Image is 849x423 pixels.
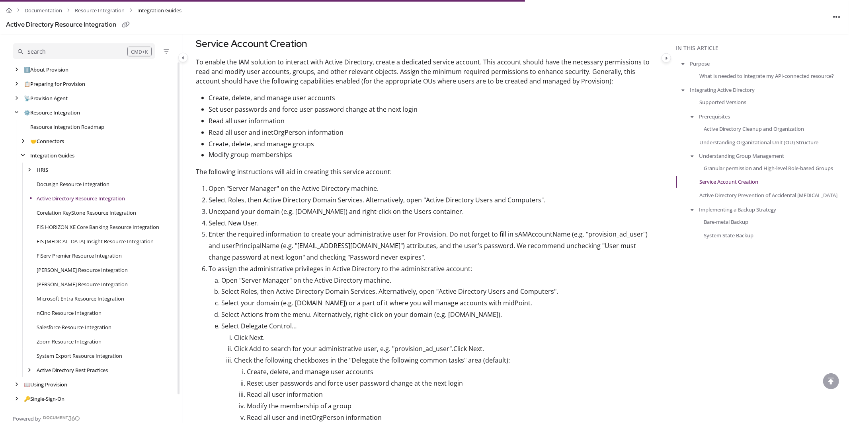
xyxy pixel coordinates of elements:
[37,352,122,360] a: System Export Resource Integration
[19,138,27,145] div: arrow
[662,53,671,63] button: Category toggle
[24,380,67,388] a: Using Provision
[221,309,653,321] p: Select Actions from the menu. Alternatively, right-click on your domain (e.g. [DOMAIN_NAME]).
[699,152,784,160] a: Understanding Group Management
[209,183,653,195] p: Open "Server Manager" on the Active Directory machine.
[24,95,30,102] span: 📡
[209,92,653,104] p: Create, delete, and manage user accounts
[6,5,12,16] a: Home
[75,5,125,16] a: Resource Integration
[221,275,653,287] p: Open "Server Manager" on the Active Directory machine.
[704,165,833,173] a: Granular permission and High-level Role-based Groups
[699,138,818,146] a: Understanding Organizational Unit (OU) Structure
[209,104,653,115] p: Set user passwords and force user password change at the next login
[25,5,62,16] a: Documentation
[221,298,653,309] p: Select your domain (e.g. [DOMAIN_NAME]) or a part of it where you will manage accounts with midPo...
[699,72,834,80] a: What is needed to integrate my API-connected resource?
[25,367,33,374] div: arrow
[24,109,80,116] a: Resource Integration
[209,206,653,218] p: Unexpand your domain (e.g. [DOMAIN_NAME]) and right-click on the Users container.
[209,229,653,263] p: Enter the required information to create your administrative user for Provision. Do not forget to...
[37,295,124,303] a: Microsoft Entra Resource Integration
[27,47,46,56] div: Search
[209,138,653,150] p: Create, delete, and manage groups
[37,309,101,317] a: nCino Resource Integration
[221,321,653,332] p: Select Delegate Control…
[13,395,21,403] div: arrow
[25,166,33,174] div: arrow
[37,237,154,245] a: FIS IBS Insight Resource Integration
[679,59,687,68] button: arrow
[127,47,152,56] div: CMD+K
[699,206,776,213] a: Implementing a Backup Strategy
[37,223,159,231] a: FIS HORIZON XE Core Banking Resource Integration
[37,366,108,374] a: Active Directory Best Practices
[13,80,21,88] div: arrow
[24,80,85,88] a: Preparing for Provision
[196,37,653,51] h3: Service Account Creation
[689,205,696,214] button: arrow
[24,109,30,116] span: ⚙️
[24,80,30,87] span: 📋
[37,280,128,288] a: Jack Henry Symitar Resource Integration
[247,401,653,412] p: Modify the membership of a group
[37,252,122,260] a: FiServ Premier Resource Integration
[30,137,64,145] a: Connectors
[37,209,136,217] a: Corelation KeyStone Resource Integration
[247,367,653,378] p: Create, delete, and manage user accounts
[13,95,21,102] div: arrow
[13,413,80,423] a: Powered by Document360 - opens in a new tab
[24,66,30,73] span: ℹ️
[37,266,128,274] a: Jack Henry SilverLake Resource Integration
[209,149,653,161] p: Modify group memberships
[162,47,171,56] button: Filter
[704,232,753,240] a: System State Backup
[24,66,68,74] a: About Provision
[196,167,653,177] p: The following instructions will aid in creating this service account:
[234,343,653,355] p: Click Add to search for your administrative user, e.g. "provision_ad_user".Click Next.
[234,332,653,344] p: Click Next.
[247,378,653,390] p: Reset user passwords and force user password change at the next login
[119,19,132,31] button: Copy link of
[221,286,653,298] p: Select Roles, then Active Directory Domain Services. Alternatively, open "Active Directory Users ...
[234,355,653,367] p: Check the following checkboxes in the "Delegate the following common tasks" area (default):
[689,112,696,120] button: arrow
[209,195,653,206] p: Select Roles, then Active Directory Domain Services. Alternatively, open "Active Directory Users ...
[679,85,687,94] button: arrow
[209,264,653,275] p: To assign the administrative privileges in Active Directory to the administrative account:
[830,10,843,23] button: Article more options
[676,44,846,52] div: In this article
[209,115,653,127] p: Read all user information
[699,192,837,200] a: Active Directory Prevention of Accidental [MEDICAL_DATA]
[690,60,710,68] a: Purpose
[13,109,21,116] div: arrow
[196,57,653,86] p: To enable the IAM solution to interact with Active Directory, create a dedicated service account....
[24,381,30,388] span: 📖
[30,138,37,145] span: 🤝
[178,53,188,62] button: Category toggle
[137,5,182,16] span: Integration Guides
[699,178,758,186] a: Service Account Creation
[209,218,653,229] p: Select New User.
[690,86,755,94] a: Integrating Active Directory
[689,152,696,161] button: arrow
[13,66,21,74] div: arrow
[13,415,41,423] span: Powered by
[247,389,653,401] p: Read all user information
[37,338,101,345] a: Zoom Resource Integration
[30,123,104,131] a: Resource Integration Roadmap
[699,98,746,106] a: Supported Versions
[699,112,730,120] a: Prerequisites
[37,180,109,188] a: Docusign Resource Integration
[24,395,30,402] span: 🔑
[30,151,74,159] a: Integration Guides
[704,124,804,132] a: Active Directory Cleanup and Organization
[24,94,68,102] a: Provision Agent
[43,416,80,421] img: Document360
[24,395,64,403] a: Single-Sign-On
[13,381,21,388] div: arrow
[823,373,839,389] div: scroll to top
[6,19,116,31] div: Active Directory Resource Integration
[209,127,653,138] p: Read all user and inetOrgPerson information
[704,218,748,226] a: Bare-metal Backup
